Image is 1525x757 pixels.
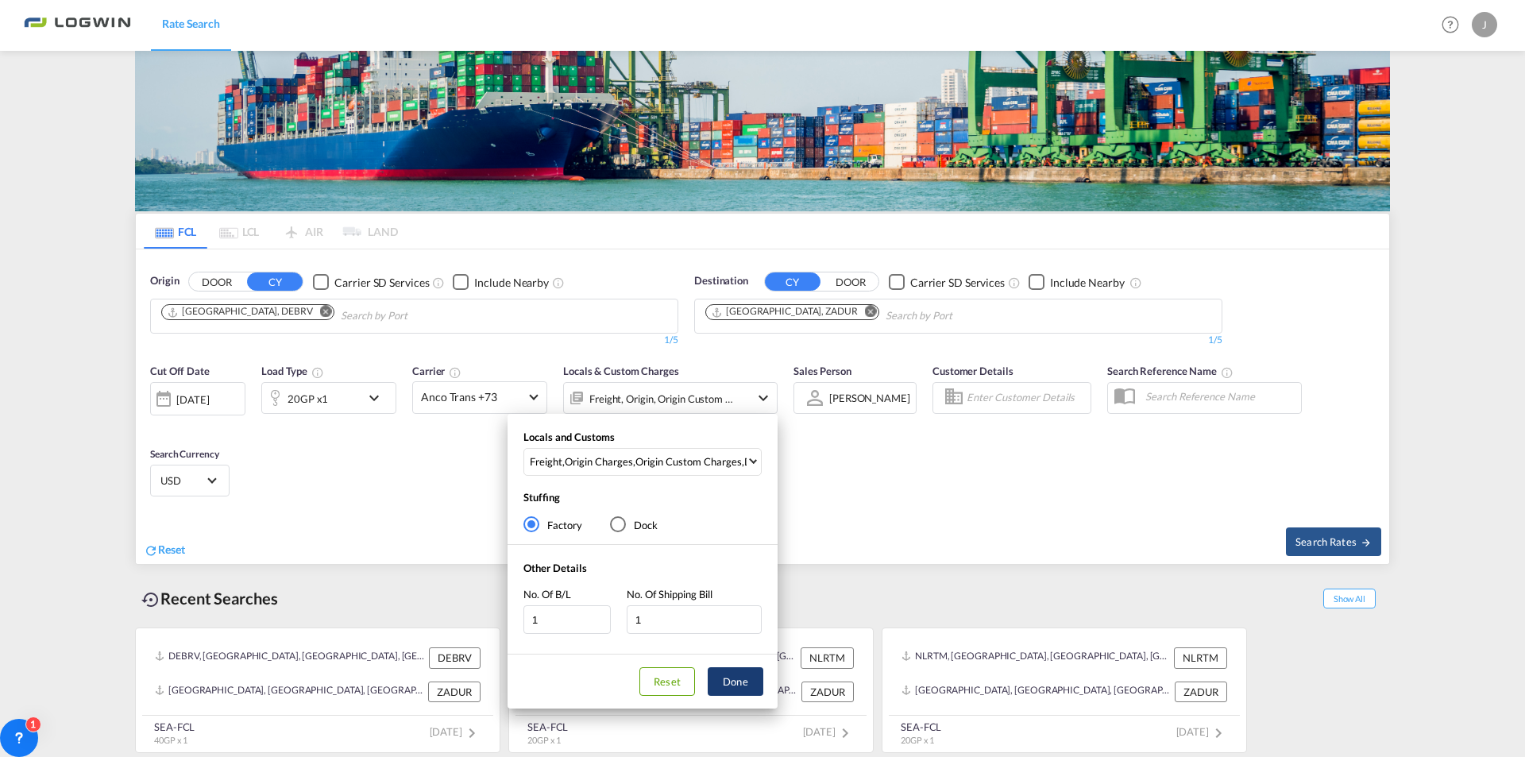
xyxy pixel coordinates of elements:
[708,667,763,696] button: Done
[639,667,695,696] button: Reset
[744,454,838,469] div: Destination Charges
[523,605,611,634] input: No. Of B/L
[565,454,633,469] div: Origin Charges
[523,588,571,601] span: No. Of B/L
[523,516,582,532] md-radio-button: Factory
[523,448,762,476] md-select: Select Locals and Customs: Freight, Origin Charges, Origin Custom Charges, Destination Charges
[635,454,742,469] div: Origin Custom Charges
[530,454,747,469] span: , , ,
[627,605,762,634] input: No. Of Shipping Bill
[530,454,562,469] div: Freight
[523,562,587,574] span: Other Details
[627,588,712,601] span: No. Of Shipping Bill
[523,431,615,443] span: Locals and Customs
[523,491,560,504] span: Stuffing
[610,516,658,532] md-radio-button: Dock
